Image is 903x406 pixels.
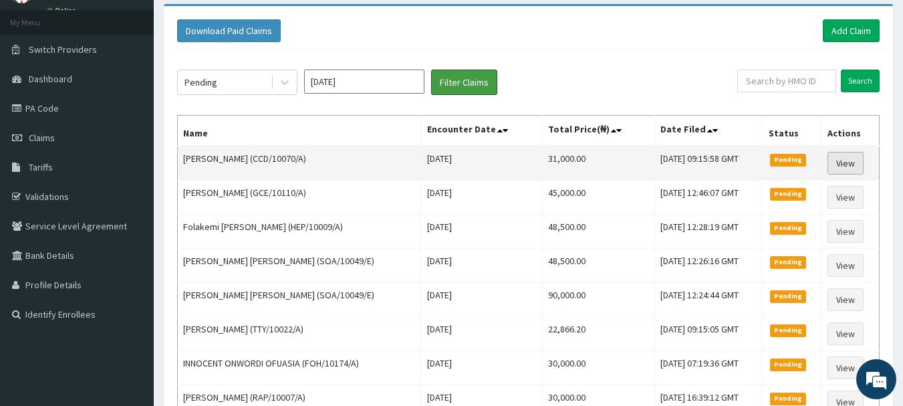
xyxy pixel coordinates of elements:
td: 48,500.00 [543,249,655,283]
a: Online [47,6,79,15]
td: 45,000.00 [543,181,655,215]
td: 90,000.00 [543,283,655,317]
span: Pending [770,290,807,302]
td: [PERSON_NAME] (GCE/10110/A) [178,181,422,215]
span: Switch Providers [29,43,97,56]
a: View [827,322,864,345]
a: View [827,152,864,175]
td: [DATE] 07:19:36 GMT [654,351,763,385]
td: [DATE] [422,181,543,215]
th: Status [763,116,822,146]
td: [DATE] [422,351,543,385]
button: Filter Claims [431,70,497,95]
td: [DATE] 09:15:05 GMT [654,317,763,351]
input: Select Month and Year [304,70,424,94]
a: View [827,220,864,243]
div: Minimize live chat window [219,7,251,39]
td: [DATE] [422,317,543,351]
span: Pending [770,393,807,405]
td: [DATE] 09:15:58 GMT [654,146,763,181]
th: Date Filed [654,116,763,146]
button: Download Paid Claims [177,19,281,42]
a: View [827,186,864,209]
td: 48,500.00 [543,215,655,249]
a: View [827,288,864,311]
span: Pending [770,256,807,268]
textarea: Type your message and hit 'Enter' [7,267,255,314]
a: View [827,357,864,379]
td: [PERSON_NAME] (TTY/10022/A) [178,317,422,351]
td: [DATE] [422,146,543,181]
a: Add Claim [823,19,880,42]
td: [PERSON_NAME] [PERSON_NAME] (SOA/10049/E) [178,283,422,317]
span: Dashboard [29,73,72,85]
td: INNOCENT ONWORDI OFUASIA (FOH/10174/A) [178,351,422,385]
td: [DATE] [422,283,543,317]
td: Folakemi [PERSON_NAME] (HEP/10009/A) [178,215,422,249]
td: 30,000.00 [543,351,655,385]
span: We're online! [78,119,184,254]
div: Pending [184,76,217,89]
td: [PERSON_NAME] [PERSON_NAME] (SOA/10049/E) [178,249,422,283]
th: Actions [822,116,880,146]
td: 31,000.00 [543,146,655,181]
td: [DATE] 12:26:16 GMT [654,249,763,283]
span: Tariffs [29,161,53,173]
th: Name [178,116,422,146]
span: Pending [770,154,807,166]
span: Pending [770,188,807,200]
td: [DATE] 12:24:44 GMT [654,283,763,317]
span: Pending [770,324,807,336]
td: [PERSON_NAME] (CCD/10070/A) [178,146,422,181]
td: [DATE] [422,215,543,249]
div: Chat with us now [70,75,225,92]
input: Search [841,70,880,92]
td: [DATE] 12:28:19 GMT [654,215,763,249]
th: Encounter Date [422,116,543,146]
span: Pending [770,222,807,234]
img: d_794563401_company_1708531726252_794563401 [25,67,54,100]
a: View [827,254,864,277]
span: Pending [770,359,807,371]
th: Total Price(₦) [543,116,655,146]
td: [DATE] 12:46:07 GMT [654,181,763,215]
td: [DATE] [422,249,543,283]
input: Search by HMO ID [737,70,836,92]
span: Claims [29,132,55,144]
td: 22,866.20 [543,317,655,351]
